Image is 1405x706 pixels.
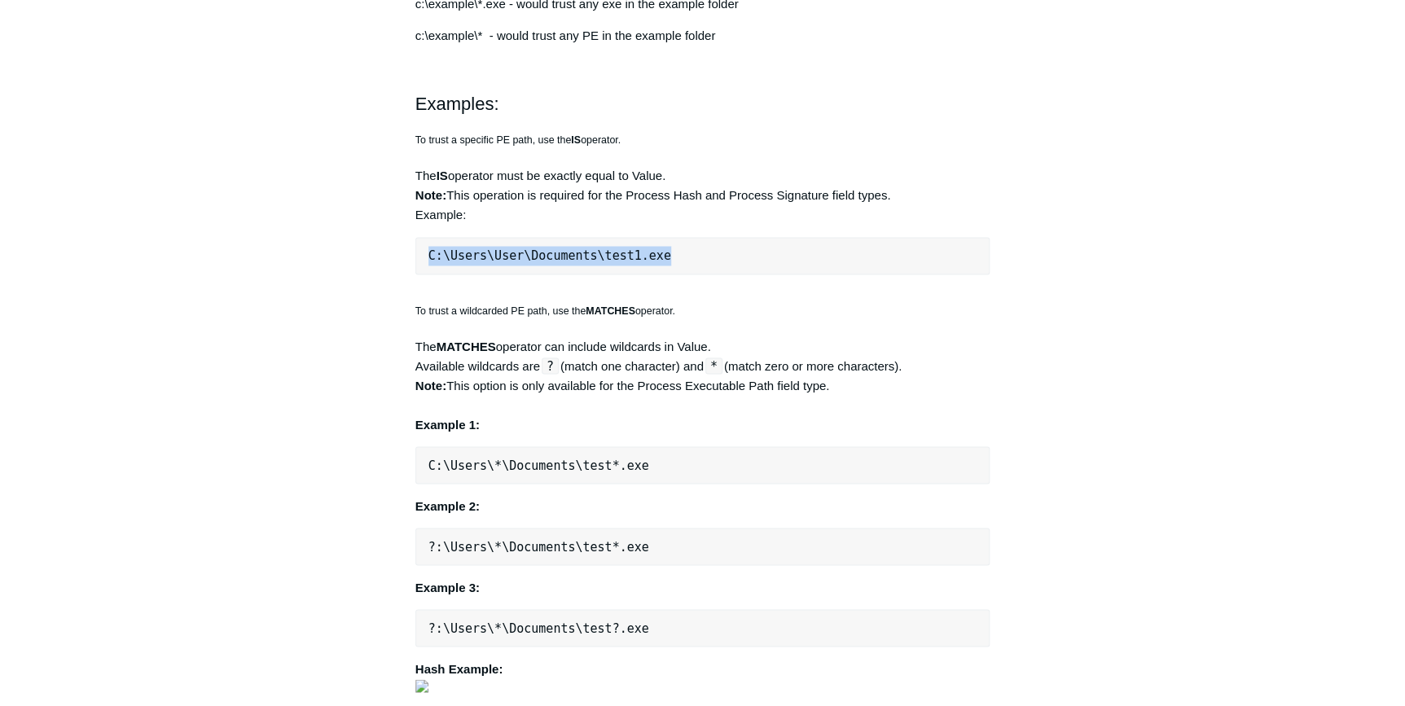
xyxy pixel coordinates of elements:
code: ? [542,357,559,374]
strong: Example 3: [415,580,480,594]
strong: MATCHES [437,339,496,353]
strong: Note: [415,188,446,202]
h5: To trust a specific PE path, use the operator. [415,133,990,149]
pre: ?:\Users\*\Documents\test?.exe [415,609,990,647]
pre: C:\Users\*\Documents\test*.exe [415,446,990,484]
strong: IS [571,134,581,146]
strong: Note: [415,378,446,392]
strong: IS [437,169,448,182]
strong: Hash Example: [415,661,503,675]
strong: MATCHES [586,305,635,316]
div: Example: [415,205,990,225]
div: The operator must be exactly equal to Value. This operation is required for the Process Hash and ... [415,133,990,274]
strong: Example 2: [415,498,480,512]
h2: Examples: [415,90,990,118]
pre: ?:\Users\*\Documents\test*.exe [415,528,990,565]
div: The operator can include wildcards in Value. Available wildcards are (match one character) and (m... [415,287,990,515]
img: 15493174976659 [415,679,428,692]
pre: C:\Users\User\Documents\test1.exe [415,237,990,274]
h5: To trust a wildcarded PE path, use the operator. [415,287,990,319]
p: c:\example\* - would trust any PE in the example folder [415,26,990,46]
strong: Example 1: [415,417,480,431]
